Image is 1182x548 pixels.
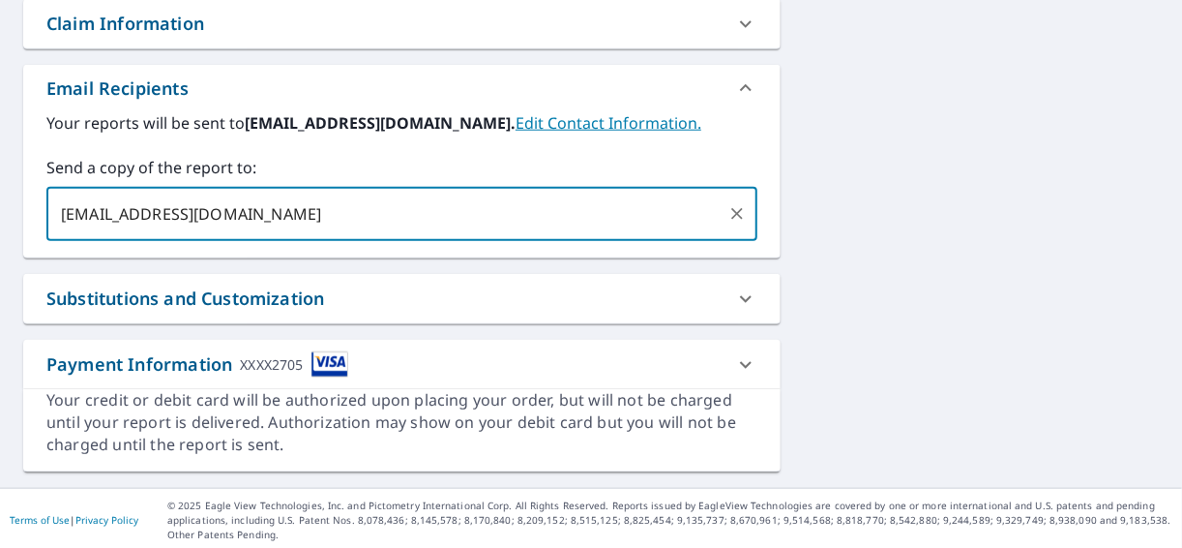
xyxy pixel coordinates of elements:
[75,513,138,527] a: Privacy Policy
[311,351,348,378] img: cardImage
[240,351,303,378] div: XXXX2705
[167,499,1172,542] p: © 2025 Eagle View Technologies, Inc. and Pictometry International Corp. All Rights Reserved. Repo...
[23,274,781,323] div: Substitutions and Customization
[10,513,70,527] a: Terms of Use
[46,156,757,179] label: Send a copy of the report to:
[23,65,781,111] div: Email Recipients
[724,200,751,228] button: Clear
[23,340,781,389] div: Payment InformationXXXX2705cardImage
[10,514,138,526] p: |
[46,111,757,135] label: Your reports will be sent to
[516,112,701,134] a: EditContactInfo
[46,76,189,102] div: Email Recipients
[46,286,324,312] div: Substitutions and Customization
[46,351,348,378] div: Payment Information
[46,11,204,37] div: Claim Information
[245,112,516,134] b: [EMAIL_ADDRESS][DOMAIN_NAME].
[46,389,757,456] div: Your credit or debit card will be authorized upon placing your order, but will not be charged unt...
